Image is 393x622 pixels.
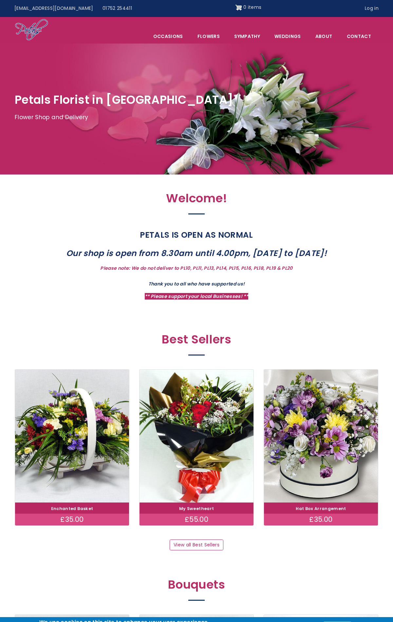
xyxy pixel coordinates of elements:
[100,265,292,271] strong: Please note: We do not deliver to PL10, PL11, PL13, PL14, PL15, PL16, PL18, PL19 & PL20
[235,2,242,13] img: Shopping cart
[66,247,327,259] strong: Our shop is open from 8.30am until 4.00pm, [DATE] to [DATE]!
[235,2,262,13] a: Shopping cart 0 items
[10,2,98,15] a: [EMAIL_ADDRESS][DOMAIN_NAME]
[296,506,346,511] a: Hat Box Arrangement
[15,514,129,525] div: £35.00
[264,514,378,525] div: £35.00
[243,4,261,10] span: 0 items
[264,370,378,503] img: Hat Box Arrangement
[51,506,93,511] a: Enchanted Basket
[309,29,339,43] a: About
[98,2,137,15] a: 01752 254411
[15,370,129,503] img: Enchanted Basket
[179,506,214,511] a: My Sweetheart
[54,192,339,209] h2: Welcome!
[268,29,308,43] span: Weddings
[227,29,267,43] a: Sympathy
[170,540,223,551] a: View all Best Sellers
[360,2,383,15] a: Log in
[15,19,48,42] img: Home
[15,113,378,122] p: Flower Shop and Delivery
[146,29,190,43] span: Occasions
[140,370,253,503] img: My Sweetheart
[148,281,245,287] strong: Thank you to all who have supported us!
[54,333,339,350] h2: Best Sellers
[54,578,339,595] h2: Bouquets
[15,92,233,108] span: Petals Florist in [GEOGRAPHIC_DATA]
[140,229,253,241] strong: PETALS IS OPEN AS NORMAL
[191,29,227,43] a: Flowers
[340,29,378,43] a: Contact
[140,514,253,525] div: £55.00
[145,293,248,300] strong: ** Please support your local Businesses! **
